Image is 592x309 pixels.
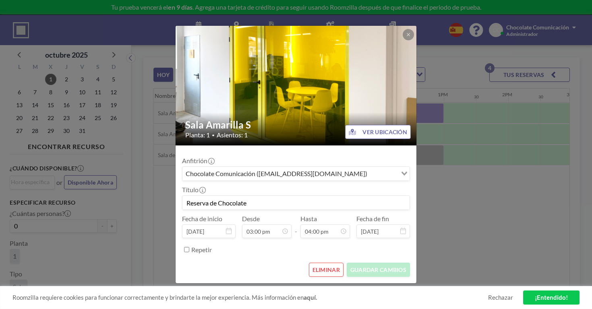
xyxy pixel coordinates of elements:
[182,186,205,194] label: Título
[182,157,214,165] label: Anfitrión
[347,263,410,277] button: GUARDAR CAMBIOS
[185,131,210,139] span: Planta: 1
[191,246,212,254] label: Repetir
[345,125,411,139] button: VER UBICACIÓN
[217,131,248,139] span: Asientos: 1
[242,215,260,223] label: Desde
[523,290,580,305] a: ¡Entendido!
[488,294,513,301] a: Rechazar
[309,263,344,277] button: ELIMINAR
[182,215,222,223] label: Fecha de inicio
[182,196,410,209] input: (Sin título)
[370,168,396,179] input: Search for option
[184,168,369,179] span: Chocolate Comunicación ([EMAIL_ADDRESS][DOMAIN_NAME])
[12,294,488,301] span: Roomzilla requiere cookies para funcionar correctamente y brindarte la mejor experiencia. Más inf...
[356,215,389,223] label: Fecha de fin
[182,167,410,180] div: Search for option
[185,119,408,131] h2: Sala Amarilla S
[212,132,215,138] span: •
[295,218,297,235] span: -
[304,294,317,301] a: aquí.
[300,215,317,223] label: Hasta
